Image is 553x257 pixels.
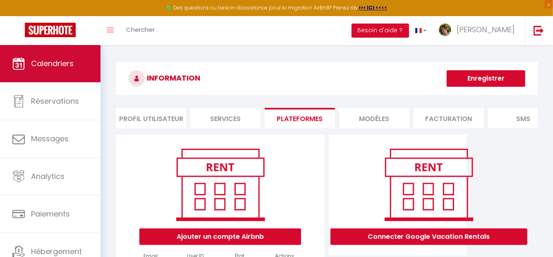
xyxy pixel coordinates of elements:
[457,24,515,35] span: [PERSON_NAME]
[126,25,155,34] span: Chercher
[31,246,82,257] span: Hébergement
[168,145,273,224] img: rent.png
[376,145,481,224] img: rent.png
[116,62,538,95] h3: INFORMATION
[447,70,525,87] button: Enregistrer
[265,108,335,128] li: Plateformes
[352,24,409,38] button: Besoin d'aide ?
[25,23,76,37] img: Super Booking
[120,16,161,45] a: Chercher
[31,209,70,219] span: Paiements
[31,58,74,69] span: Calendriers
[31,133,69,144] span: Messages
[190,108,261,128] li: Services
[31,171,65,181] span: Analytics
[439,24,451,36] img: ...
[139,228,301,245] button: Ajouter un compte Airbnb
[358,4,387,11] a: >>> ICI <<<<
[433,16,525,45] a: ... [PERSON_NAME]
[31,96,79,106] span: Réservations
[116,108,186,128] li: Profil Utilisateur
[414,108,484,128] li: Facturation
[339,108,409,128] li: MODÈLES
[330,228,527,245] button: Connecter Google Vacation Rentals
[534,25,544,36] img: logout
